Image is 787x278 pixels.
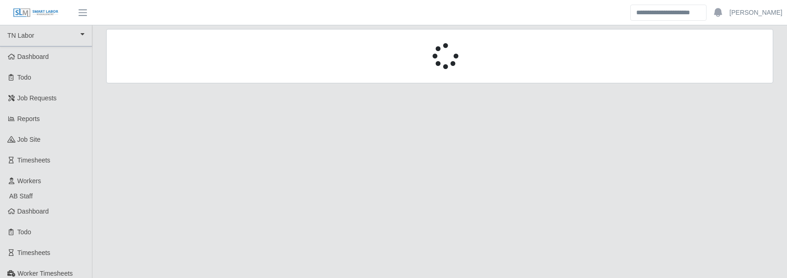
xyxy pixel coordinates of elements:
[730,8,782,17] a: [PERSON_NAME]
[17,94,57,102] span: Job Requests
[17,249,51,256] span: Timesheets
[17,115,40,122] span: Reports
[13,8,59,18] img: SLM Logo
[17,228,31,236] span: Todo
[17,74,31,81] span: Todo
[17,270,73,277] span: Worker Timesheets
[17,156,51,164] span: Timesheets
[9,192,33,200] span: AB Staff
[17,208,49,215] span: Dashboard
[17,177,41,185] span: Workers
[17,53,49,60] span: Dashboard
[17,136,41,143] span: job site
[630,5,707,21] input: Search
